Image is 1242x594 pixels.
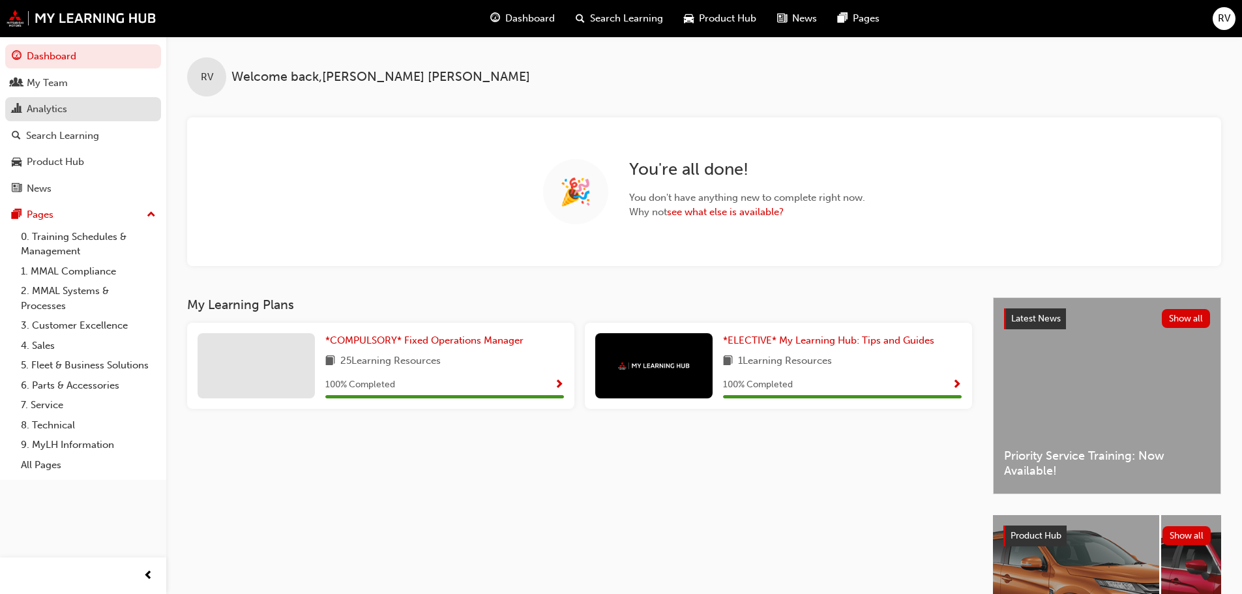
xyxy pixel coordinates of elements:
[16,455,161,475] a: All Pages
[1004,449,1210,478] span: Priority Service Training: Now Available!
[952,377,962,393] button: Show Progress
[993,297,1221,494] a: Latest NewsShow allPriority Service Training: Now Available!
[187,297,972,312] h3: My Learning Plans
[480,5,565,32] a: guage-iconDashboard
[16,415,161,436] a: 8. Technical
[684,10,694,27] span: car-icon
[27,155,84,170] div: Product Hub
[723,378,793,393] span: 100 % Completed
[1213,7,1235,30] button: RV
[1004,308,1210,329] a: Latest NewsShow all
[838,10,848,27] span: pages-icon
[723,334,934,346] span: *ELECTIVE* My Learning Hub: Tips and Guides
[5,44,161,68] a: Dashboard
[16,355,161,376] a: 5. Fleet & Business Solutions
[590,11,663,26] span: Search Learning
[12,51,22,63] span: guage-icon
[5,42,161,203] button: DashboardMy TeamAnalyticsSearch LearningProduct HubNews
[5,71,161,95] a: My Team
[12,209,22,221] span: pages-icon
[723,353,733,370] span: book-icon
[16,395,161,415] a: 7. Service
[16,336,161,356] a: 4. Sales
[576,10,585,27] span: search-icon
[618,362,690,370] img: mmal
[505,11,555,26] span: Dashboard
[5,203,161,227] button: Pages
[827,5,890,32] a: pages-iconPages
[667,206,784,218] a: see what else is available?
[27,102,67,117] div: Analytics
[629,190,865,205] span: You don ' t have anything new to complete right now.
[147,207,156,224] span: up-icon
[325,334,524,346] span: *COMPULSORY* Fixed Operations Manager
[777,10,787,27] span: news-icon
[952,379,962,391] span: Show Progress
[559,185,592,200] span: 🎉
[12,130,21,142] span: search-icon
[5,124,161,148] a: Search Learning
[16,435,161,455] a: 9. MyLH Information
[1218,11,1230,26] span: RV
[1003,526,1211,546] a: Product HubShow all
[738,353,832,370] span: 1 Learning Resources
[554,377,564,393] button: Show Progress
[27,207,53,222] div: Pages
[340,353,441,370] span: 25 Learning Resources
[16,281,161,316] a: 2. MMAL Systems & Processes
[629,159,865,180] h2: You ' re all done!
[325,378,395,393] span: 100 % Completed
[201,70,213,85] span: RV
[16,316,161,336] a: 3. Customer Excellence
[16,261,161,282] a: 1. MMAL Compliance
[490,10,500,27] span: guage-icon
[231,70,530,85] span: Welcome back , [PERSON_NAME] [PERSON_NAME]
[1162,526,1211,545] button: Show all
[325,333,529,348] a: *COMPULSORY* Fixed Operations Manager
[565,5,673,32] a: search-iconSearch Learning
[699,11,756,26] span: Product Hub
[853,11,880,26] span: Pages
[16,227,161,261] a: 0. Training Schedules & Management
[12,156,22,168] span: car-icon
[767,5,827,32] a: news-iconNews
[673,5,767,32] a: car-iconProduct Hub
[1011,530,1061,541] span: Product Hub
[325,353,335,370] span: book-icon
[12,78,22,89] span: people-icon
[143,568,153,584] span: prev-icon
[27,76,68,91] div: My Team
[5,97,161,121] a: Analytics
[12,183,22,195] span: news-icon
[26,128,99,143] div: Search Learning
[1162,309,1211,328] button: Show all
[16,376,161,396] a: 6. Parts & Accessories
[554,379,564,391] span: Show Progress
[5,150,161,174] a: Product Hub
[1011,313,1061,324] span: Latest News
[7,10,156,27] img: mmal
[629,205,865,220] span: Why not
[27,181,52,196] div: News
[12,104,22,115] span: chart-icon
[792,11,817,26] span: News
[723,333,939,348] a: *ELECTIVE* My Learning Hub: Tips and Guides
[5,177,161,201] a: News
